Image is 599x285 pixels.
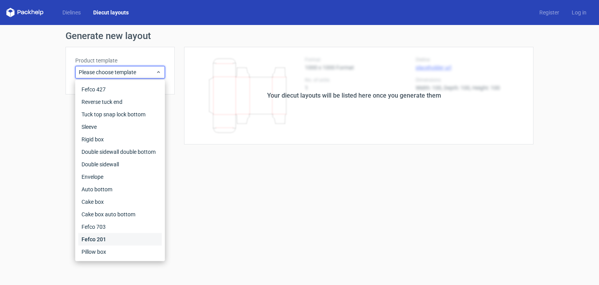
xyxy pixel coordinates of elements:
div: Pillow box [78,246,162,258]
a: Log in [565,9,593,16]
div: Tuck top snap lock bottom [78,108,162,121]
div: Rigid box [78,133,162,146]
div: Fefco 427 [78,83,162,96]
div: Sleeve [78,121,162,133]
div: Fefco 201 [78,233,162,246]
label: Product template [75,57,165,64]
a: Register [533,9,565,16]
div: Envelope [78,171,162,183]
div: Cake box auto bottom [78,208,162,221]
div: Double sidewall [78,158,162,171]
a: Dielines [56,9,87,16]
div: Fefco 703 [78,221,162,233]
div: Double sidewall double bottom [78,146,162,158]
div: Cake box [78,196,162,208]
div: Your diecut layouts will be listed here once you generate them [267,91,441,100]
span: Please choose template [79,68,156,76]
a: Diecut layouts [87,9,135,16]
div: Auto bottom [78,183,162,196]
div: Reverse tuck end [78,96,162,108]
h1: Generate new layout [66,31,533,41]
